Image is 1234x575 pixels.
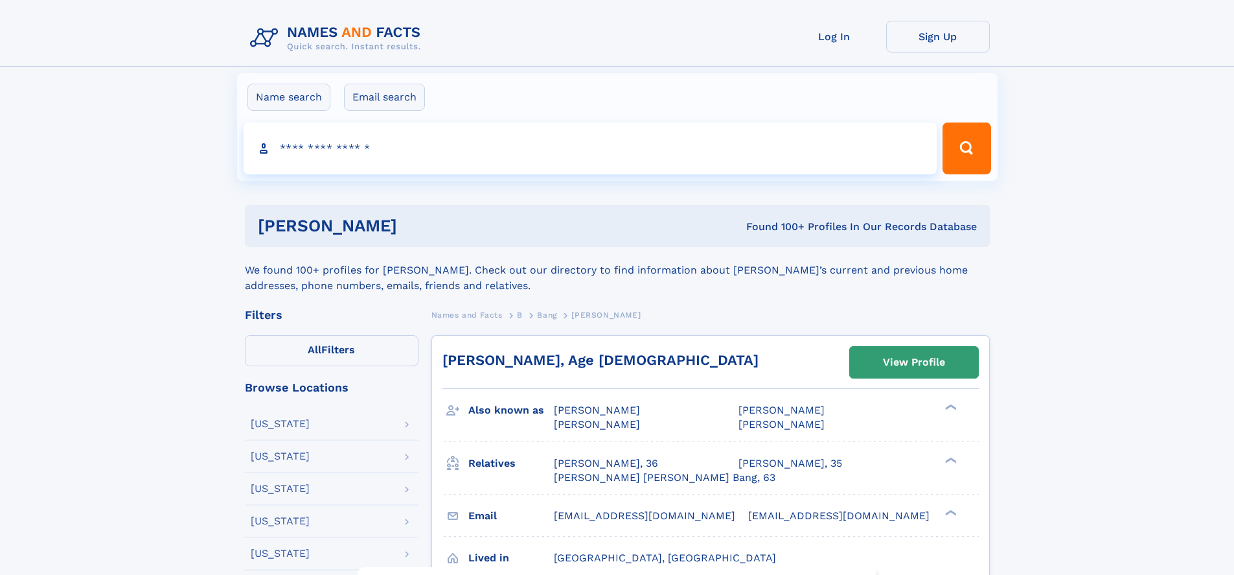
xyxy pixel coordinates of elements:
[738,404,825,416] span: [PERSON_NAME]
[554,456,658,471] a: [PERSON_NAME], 36
[738,418,825,430] span: [PERSON_NAME]
[942,403,957,412] div: ❯
[251,451,310,462] div: [US_STATE]
[554,418,640,430] span: [PERSON_NAME]
[748,510,930,522] span: [EMAIL_ADDRESS][DOMAIN_NAME]
[571,220,977,234] div: Found 100+ Profiles In Our Records Database
[943,123,990,174] button: Search Button
[886,21,990,53] a: Sign Up
[251,484,310,494] div: [US_STATE]
[244,123,937,174] input: search input
[468,452,554,475] h3: Relatives
[431,307,503,323] a: Names and Facts
[251,516,310,526] div: [US_STATE]
[245,21,431,56] img: Logo Names and Facts
[517,311,523,320] span: B
[738,456,842,471] a: [PERSON_NAME], 35
[942,508,957,517] div: ❯
[942,456,957,464] div: ❯
[468,399,554,421] h3: Also known as
[251,548,310,559] div: [US_STATE]
[554,404,640,416] span: [PERSON_NAME]
[554,471,775,485] a: [PERSON_NAME] [PERSON_NAME] Bang, 63
[245,309,418,321] div: Filters
[883,347,945,377] div: View Profile
[571,311,641,320] span: [PERSON_NAME]
[442,352,759,368] a: [PERSON_NAME], Age [DEMOGRAPHIC_DATA]
[537,307,556,323] a: Bang
[247,84,330,111] label: Name search
[517,307,523,323] a: B
[251,419,310,429] div: [US_STATE]
[258,218,572,234] h1: [PERSON_NAME]
[308,344,321,356] span: All
[783,21,886,53] a: Log In
[245,247,990,294] div: We found 100+ profiles for [PERSON_NAME]. Check out our directory to find information about [PERS...
[850,347,978,378] a: View Profile
[554,552,776,564] span: [GEOGRAPHIC_DATA], [GEOGRAPHIC_DATA]
[554,510,735,522] span: [EMAIL_ADDRESS][DOMAIN_NAME]
[468,547,554,569] h3: Lived in
[245,335,418,366] label: Filters
[245,382,418,393] div: Browse Locations
[537,311,556,320] span: Bang
[468,505,554,527] h3: Email
[344,84,425,111] label: Email search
